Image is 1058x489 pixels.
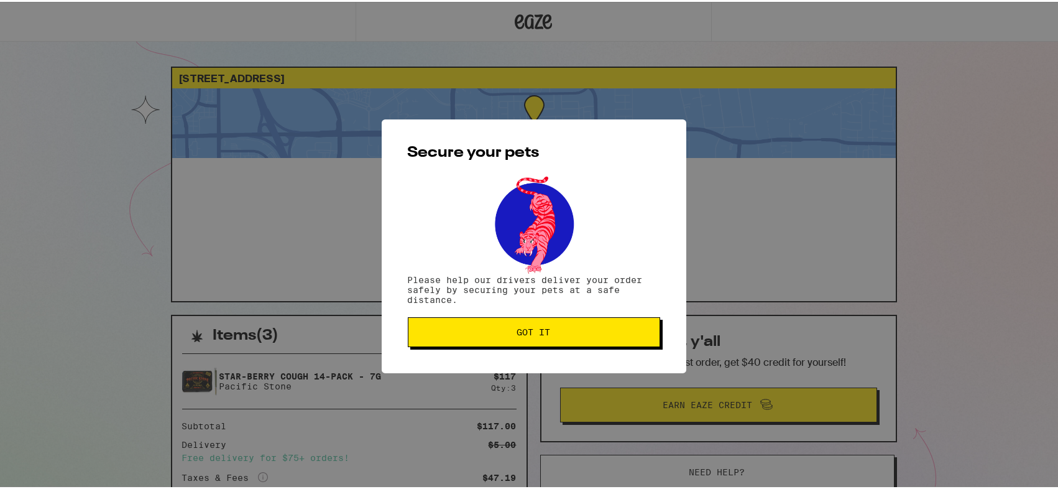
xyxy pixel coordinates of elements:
[408,144,660,159] h2: Secure your pets
[7,9,90,19] span: Hi. Need any help?
[408,315,660,345] button: Got it
[483,171,585,273] img: pets
[517,326,551,335] span: Got it
[408,273,660,303] p: Please help our drivers deliver your order safely by securing your pets at a safe distance.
